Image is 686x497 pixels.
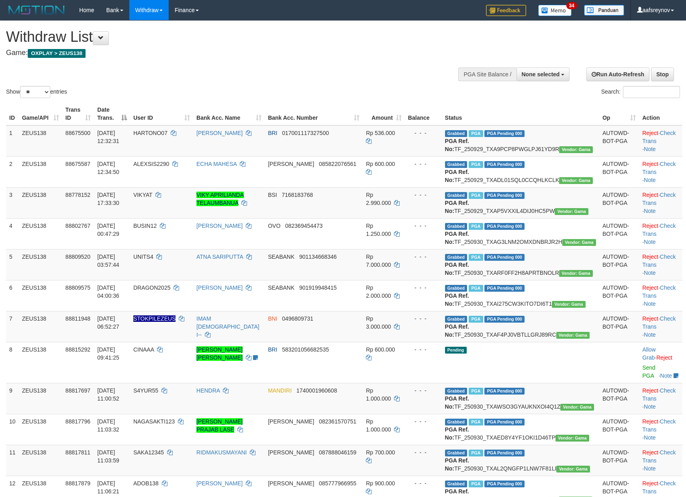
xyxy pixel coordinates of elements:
th: Amount: activate to sort column ascending [363,102,405,125]
span: Rp 600.000 [366,161,395,167]
a: Allow Grab [642,346,655,361]
span: Grabbed [445,161,468,168]
img: Feedback.jpg [486,5,526,16]
a: Reject [642,254,658,260]
span: Vendor URL: https://trx31.1velocity.biz [555,435,589,442]
span: PGA Pending [484,285,525,292]
td: ZEUS138 [19,125,62,157]
span: Grabbed [445,481,468,487]
a: Reject [642,130,658,136]
span: Copy 7168183768 to clipboard [282,192,313,198]
span: [DATE] 12:32:31 [97,130,119,144]
span: 88675587 [65,161,90,167]
b: PGA Ref. No: [445,395,469,410]
div: - - - [408,479,439,487]
span: NAGASAKTI123 [133,418,175,425]
td: 9 [6,383,19,414]
span: HARTONO07 [133,130,167,136]
div: - - - [408,284,439,292]
span: [DATE] 06:52:27 [97,315,119,330]
a: Check Trans [642,161,676,175]
span: Vendor URL: https://trx31.1velocity.biz [556,466,590,472]
td: AUTOWD-BOT-PGA [599,414,639,445]
label: Show entries [6,86,67,98]
span: PGA Pending [484,316,525,323]
span: PGA Pending [484,161,525,168]
a: Note [660,372,672,379]
span: Copy 082369454473 to clipboard [285,223,323,229]
span: Pending [445,347,467,354]
td: AUTOWD-BOT-PGA [599,280,639,311]
span: Marked by aafsreyleap [469,316,483,323]
span: None selected [522,71,560,78]
select: Showentries [20,86,50,98]
span: Rp 1.000.000 [366,418,391,433]
span: [DATE] 03:57:44 [97,254,119,268]
td: ZEUS138 [19,311,62,342]
a: Reject [642,192,658,198]
span: Grabbed [445,285,468,292]
span: Vendor URL: https://trx31.1velocity.biz [562,239,596,246]
span: Grabbed [445,419,468,425]
a: ECHA MAHESA [196,161,237,167]
td: · · [639,445,682,476]
a: Check Trans [642,449,676,464]
span: 88817879 [65,480,90,487]
a: Reject [656,354,672,361]
span: Marked by aafpengsreynich [469,450,483,456]
a: HENDRA [196,387,220,394]
td: TF_250930_TXAF4PJ0VBTLLGRJ89RC [442,311,599,342]
a: Reject [642,315,658,322]
td: TF_250930_TXAWSO3GYAUKNXOI4Q1Z [442,383,599,414]
span: Nama rekening ada tanda titik/strip, harap diedit [133,315,176,322]
span: [DATE] 17:33:30 [97,192,119,206]
span: SEABANK [268,284,294,291]
div: PGA Site Balance / [458,67,516,81]
span: [PERSON_NAME] [268,161,314,167]
td: 4 [6,218,19,249]
span: Marked by aafpengsreynich [469,481,483,487]
a: Check Trans [642,192,676,206]
a: Reject [642,418,658,425]
div: - - - [408,191,439,199]
span: Copy 085777966955 to clipboard [319,480,356,487]
td: 7 [6,311,19,342]
a: Reject [642,284,658,291]
span: [DATE] 11:03:59 [97,449,119,464]
span: MANDIRI [268,387,292,394]
td: 3 [6,187,19,218]
span: 88809520 [65,254,90,260]
div: - - - [408,222,439,230]
td: 10 [6,414,19,445]
td: ZEUS138 [19,187,62,218]
span: S4YUR55 [133,387,158,394]
span: Copy 901134668346 to clipboard [299,254,337,260]
td: AUTOWD-BOT-PGA [599,218,639,249]
div: - - - [408,315,439,323]
td: AUTOWD-BOT-PGA [599,383,639,414]
b: PGA Ref. No: [445,231,469,245]
span: Rp 700.000 [366,449,395,456]
span: 88811948 [65,315,90,322]
td: ZEUS138 [19,445,62,476]
td: · · [639,218,682,249]
span: PGA Pending [484,419,525,425]
td: AUTOWD-BOT-PGA [599,156,639,187]
a: Check Trans [642,284,676,299]
span: Grabbed [445,192,468,199]
a: [PERSON_NAME] [PERSON_NAME] [196,346,243,361]
a: Note [644,239,656,245]
td: 8 [6,342,19,383]
span: Vendor URL: https://trx31.1velocity.biz [560,404,594,411]
a: Send PGA [642,364,655,379]
a: Note [644,177,656,183]
span: Vendor URL: https://trx31.1velocity.biz [555,208,588,215]
td: TF_250930_TXAED8Y4YF1OKI1D46TP [442,414,599,445]
span: Marked by aafsreyleap [469,223,483,230]
span: 88675500 [65,130,90,136]
b: PGA Ref. No: [445,169,469,183]
span: Copy 901919948415 to clipboard [299,284,337,291]
a: Check Trans [642,254,676,268]
span: Grabbed [445,223,468,230]
td: TF_250930_TXARF0FF2H8APRTBNOLR [442,249,599,280]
